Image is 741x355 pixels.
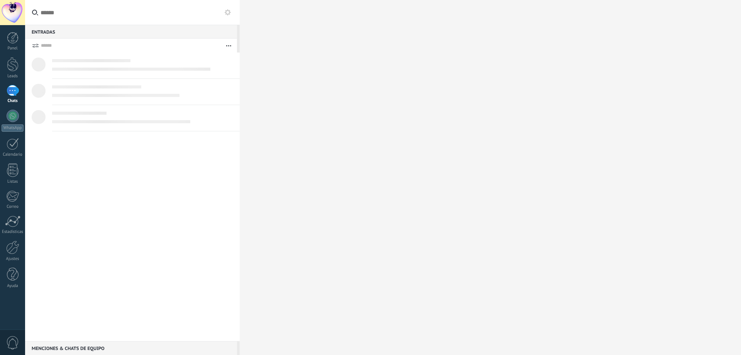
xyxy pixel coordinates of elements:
div: Listas [2,179,24,184]
div: Estadísticas [2,229,24,234]
div: Ajustes [2,256,24,262]
div: WhatsApp [2,124,24,132]
div: Leads [2,74,24,79]
div: Menciones & Chats de equipo [25,341,237,355]
div: Calendario [2,152,24,157]
div: Chats [2,99,24,104]
div: Entradas [25,25,237,39]
div: Panel [2,46,24,51]
div: Correo [2,204,24,209]
button: Más [220,39,237,53]
div: Ayuda [2,284,24,289]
